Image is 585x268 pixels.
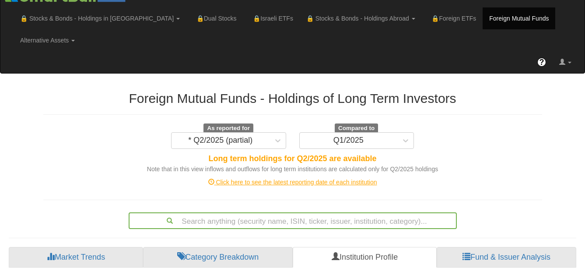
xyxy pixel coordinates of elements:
[143,247,293,268] a: Category Breakdown
[43,91,542,106] h2: Foreign Mutual Funds - Holdings of Long Term Investors
[188,136,252,145] div: * Q2/2025 (partial)
[9,247,143,268] a: Market Trends
[243,7,299,29] a: 🔒Israeli ETFs
[14,7,186,29] a: 🔒 Stocks & Bonds - Holdings in [GEOGRAPHIC_DATA]
[300,7,422,29] a: 🔒 Stocks & Bonds - Holdings Abroad
[333,136,364,145] div: Q1/2025
[37,178,549,187] div: Click here to see the latest reporting date of each institution
[43,153,542,165] div: Long term holdings for Q2/2025 are available
[422,7,483,29] a: 🔒Foreign ETFs
[483,7,555,29] a: Foreign Mutual Funds
[293,247,437,268] a: Institution Profile
[335,123,378,133] span: Compared to
[203,123,253,133] span: As reported for
[531,51,553,73] a: ?
[43,165,542,173] div: Note that in this view inflows and outflows for long term institutions are calculated only for Q2...
[539,58,544,67] span: ?
[186,7,243,29] a: 🔒Dual Stocks
[130,213,456,228] div: Search anything (security name, ISIN, ticker, issuer, institution, category)...
[437,247,576,268] a: Fund & Issuer Analysis
[14,29,81,51] a: Alternative Assets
